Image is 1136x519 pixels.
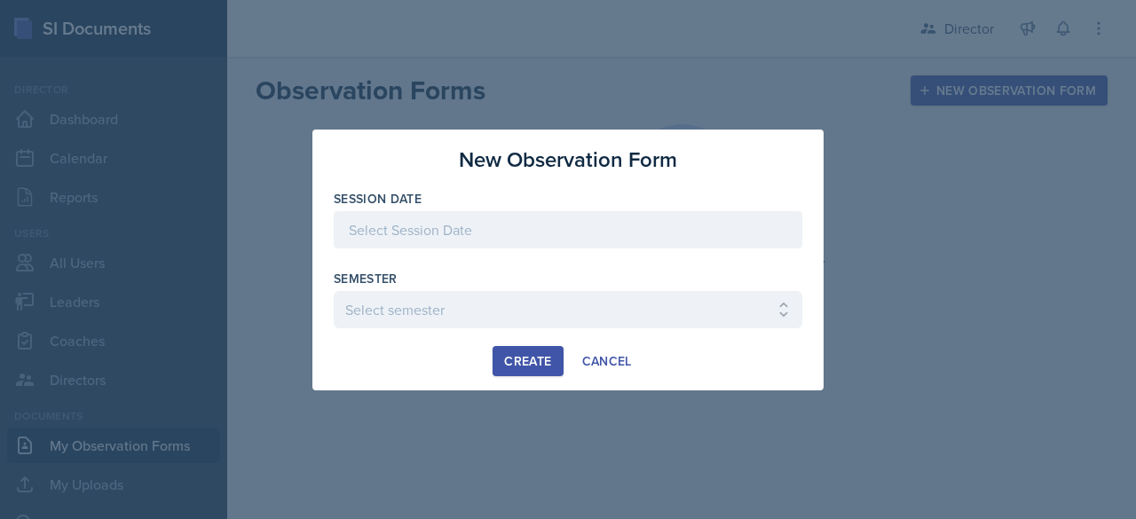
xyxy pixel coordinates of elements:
label: Semester [334,270,398,287]
h3: New Observation Form [459,144,677,176]
button: Cancel [571,346,643,376]
div: Cancel [582,354,632,368]
div: Create [504,354,551,368]
button: Create [493,346,563,376]
label: Session Date [334,190,422,208]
